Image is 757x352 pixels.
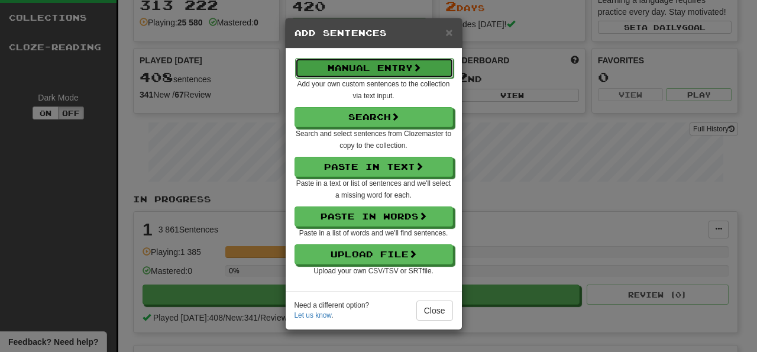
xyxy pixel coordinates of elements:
small: Upload your own CSV/TSV or SRT file. [313,267,434,275]
button: Close [445,26,452,38]
button: Upload File [295,244,453,264]
a: Let us know [295,311,332,319]
span: × [445,25,452,39]
small: Paste in a list of words and we'll find sentences. [299,229,448,237]
small: Search and select sentences from Clozemaster to copy to the collection. [296,130,451,150]
button: Close [416,301,453,321]
small: Paste in a text or list of sentences and we'll select a missing word for each. [296,179,451,199]
small: Need a different option? . [295,301,370,321]
small: Add your own custom sentences to the collection via text input. [297,80,450,100]
button: Search [295,107,453,127]
button: Manual Entry [295,58,454,78]
button: Paste in Text [295,157,453,177]
button: Paste in Words [295,206,453,227]
h5: Add Sentences [295,27,453,39]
